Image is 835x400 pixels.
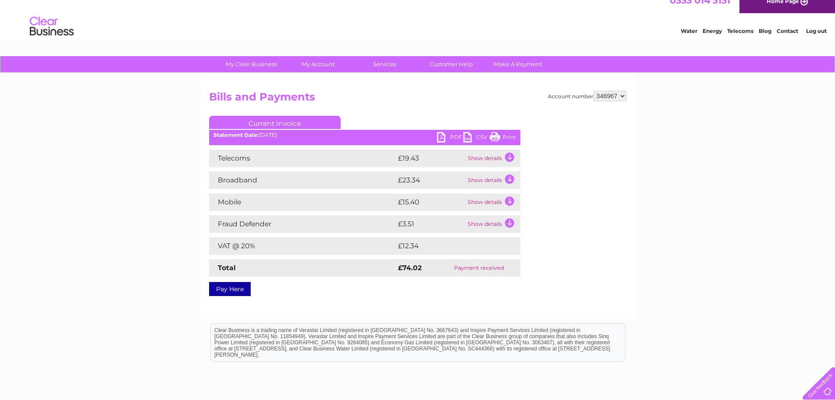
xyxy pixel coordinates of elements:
[211,5,625,43] div: Clear Business is a trading name of Verastar Limited (registered in [GEOGRAPHIC_DATA] No. 3667643...
[727,37,753,44] a: Telecoms
[415,56,487,72] a: Customer Help
[703,37,722,44] a: Energy
[490,132,516,145] a: Print
[209,132,520,138] div: [DATE]
[465,171,520,189] td: Show details
[348,56,421,72] a: Services
[396,171,465,189] td: £23.34
[463,132,490,145] a: CSV
[398,264,422,272] strong: £74.02
[396,150,465,167] td: £19.43
[465,193,520,211] td: Show details
[759,37,771,44] a: Blog
[465,215,520,233] td: Show details
[282,56,354,72] a: My Account
[218,264,236,272] strong: Total
[396,193,465,211] td: £15.40
[215,56,288,72] a: My Clear Business
[209,237,396,255] td: VAT @ 20%
[209,91,626,107] h2: Bills and Payments
[209,150,396,167] td: Telecoms
[29,23,74,50] img: logo.png
[396,215,465,233] td: £3.51
[482,56,554,72] a: Make A Payment
[396,237,502,255] td: £12.34
[806,37,827,44] a: Log out
[209,193,396,211] td: Mobile
[465,150,520,167] td: Show details
[681,37,697,44] a: Water
[213,132,259,138] b: Statement Date:
[437,132,463,145] a: PDF
[777,37,798,44] a: Contact
[438,259,520,277] td: Payment received
[209,282,251,296] a: Pay Here
[670,4,730,15] a: 0333 014 3131
[209,171,396,189] td: Broadband
[209,215,396,233] td: Fraud Defender
[548,91,626,101] div: Account number
[209,116,341,129] a: Current Invoice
